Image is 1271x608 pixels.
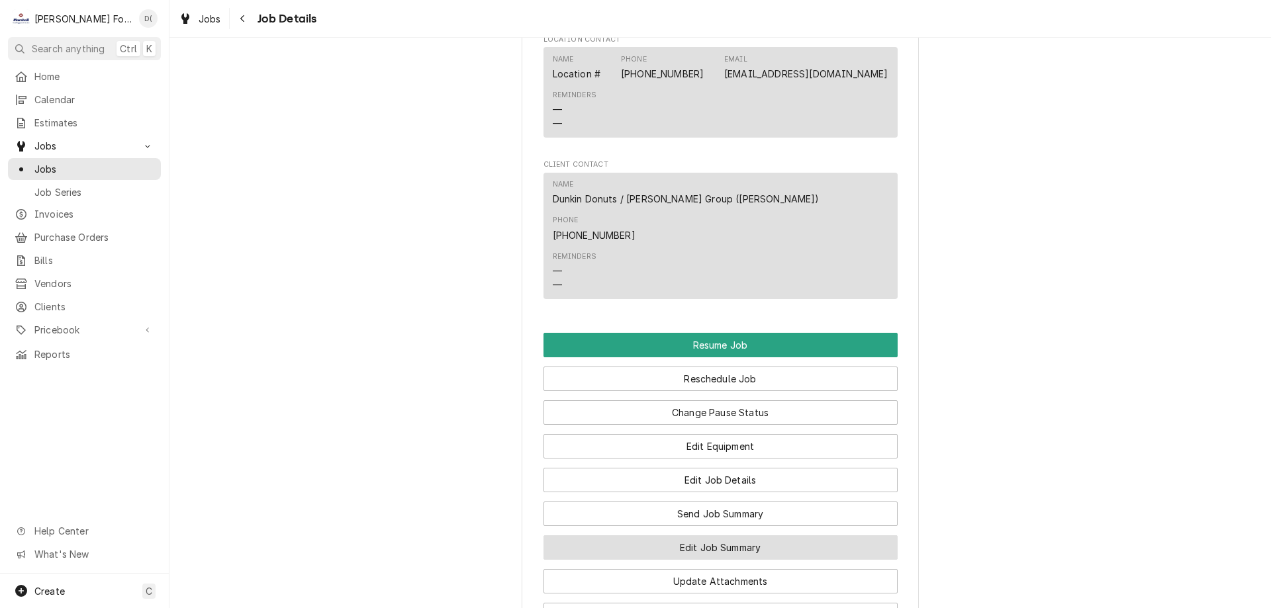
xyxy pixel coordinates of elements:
div: Dunkin Donuts / [PERSON_NAME] Group ([PERSON_NAME]) [553,192,820,206]
a: Purchase Orders [8,226,161,248]
div: Derek Testa (81)'s Avatar [139,9,158,28]
a: [PHONE_NUMBER] [621,68,704,79]
div: Name [553,179,574,190]
a: Reports [8,343,161,365]
button: Reschedule Job [543,367,898,391]
a: Home [8,65,161,87]
div: Phone [553,215,635,241]
a: Job Series [8,181,161,203]
div: [PERSON_NAME] Food Equipment Service [34,12,132,26]
div: Contact [543,173,898,299]
span: Jobs [34,139,134,153]
span: Job Series [34,185,154,199]
div: Reminders [553,251,596,262]
button: Change Pause Status [543,400,898,425]
div: Reminders [553,90,596,130]
div: Location Contact List [543,47,898,144]
div: Phone [553,215,579,226]
div: D( [139,9,158,28]
div: — [553,103,562,116]
button: Search anythingCtrlK [8,37,161,60]
div: Location # [553,67,601,81]
div: Email [724,54,888,81]
div: Button Group Row [543,391,898,425]
a: Calendar [8,89,161,110]
button: Update Attachments [543,569,898,593]
div: Button Group Row [543,357,898,391]
div: — [553,264,562,278]
div: Button Group Row [543,492,898,526]
span: Estimates [34,116,154,130]
span: What's New [34,547,153,561]
div: — [553,116,562,130]
span: Create [34,586,65,597]
span: Ctrl [120,42,137,56]
span: Invoices [34,207,154,221]
div: Name [553,179,820,206]
span: Clients [34,300,154,314]
a: Jobs [8,158,161,180]
span: C [146,584,152,598]
button: Resume Job [543,333,898,357]
div: Contact [543,47,898,138]
span: Jobs [199,12,221,26]
a: Bills [8,249,161,271]
span: K [146,42,152,56]
span: Location Contact [543,34,898,45]
span: Client Contact [543,159,898,170]
span: Search anything [32,42,105,56]
button: Send Job Summary [543,501,898,526]
div: Name [553,54,601,81]
span: Pricebook [34,323,134,337]
span: Reports [34,347,154,361]
a: Vendors [8,273,161,294]
a: Go to What's New [8,543,161,565]
span: Home [34,69,154,83]
div: — [553,278,562,292]
span: Vendors [34,277,154,290]
a: Go to Pricebook [8,319,161,341]
div: Name [553,54,574,65]
span: Calendar [34,93,154,107]
span: Job Details [254,10,317,28]
div: Button Group Row [543,526,898,560]
span: Jobs [34,162,154,176]
a: Jobs [173,8,226,30]
span: Bills [34,253,154,267]
div: Button Group Row [543,425,898,458]
div: Marshall Food Equipment Service's Avatar [12,9,30,28]
div: Email [724,54,747,65]
button: Edit Equipment [543,434,898,458]
a: Invoices [8,203,161,225]
div: Button Group Row [543,458,898,492]
button: Edit Job Details [543,468,898,492]
a: Go to Jobs [8,135,161,157]
div: Location Contact [543,34,898,144]
div: Client Contact List [543,173,898,305]
span: Purchase Orders [34,230,154,244]
div: M [12,9,30,28]
div: Button Group Row [543,560,898,593]
div: Phone [621,54,704,81]
a: Go to Help Center [8,520,161,542]
button: Edit Job Summary [543,535,898,560]
span: Help Center [34,524,153,538]
button: Navigate back [232,8,254,29]
div: Reminders [553,90,596,101]
div: Phone [621,54,647,65]
a: Clients [8,296,161,318]
a: [EMAIL_ADDRESS][DOMAIN_NAME] [724,68,888,79]
div: Reminders [553,251,596,292]
a: [PHONE_NUMBER] [553,230,635,241]
div: Client Contact [543,159,898,304]
a: Estimates [8,112,161,134]
div: Button Group Row [543,333,898,357]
